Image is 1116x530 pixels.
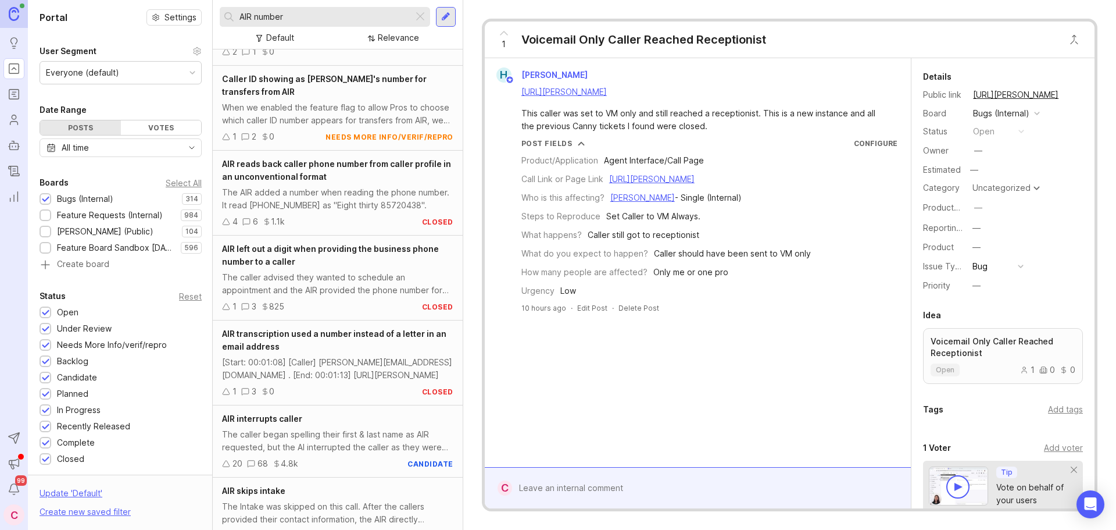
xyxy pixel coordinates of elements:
a: H[PERSON_NAME] [489,67,597,83]
div: Voicemail Only Caller Reached Receptionist [521,31,766,48]
div: Votes [121,120,202,135]
div: Set Caller to VM Always. [606,210,700,223]
div: Under Review [57,322,112,335]
a: 10 hours ago [521,303,566,313]
div: 2 [233,45,237,58]
h1: Portal [40,10,67,24]
div: 1 Voter [923,441,951,455]
div: Add voter [1044,442,1083,454]
div: H [496,67,512,83]
div: Uncategorized [972,184,1031,192]
span: AIR reads back caller phone number from caller profile in an unconventional format [222,159,451,182]
button: Close button [1063,28,1086,51]
p: Tip [1001,468,1013,477]
div: Low [560,284,576,297]
div: 1 [233,300,237,313]
div: 68 [257,457,268,470]
div: — [974,201,982,214]
div: 4.8k [281,457,298,470]
div: Update ' Default ' [40,487,102,506]
div: Bug [972,260,988,273]
div: 20 [233,457,242,470]
div: closed [422,387,453,397]
div: Closed [57,453,84,465]
p: Voicemail Only Caller Reached Receptionist [931,336,1075,359]
div: — [972,241,981,254]
div: Status [40,289,66,303]
a: Changelog [3,161,24,182]
div: Estimated [923,166,961,174]
div: 0 [269,385,274,398]
div: [PERSON_NAME] (Public) [57,225,153,238]
a: Reporting [3,186,24,207]
a: Configure [854,139,897,148]
div: Only me or one pro [653,266,728,279]
a: [URL][PERSON_NAME] [970,87,1062,102]
label: Product [923,242,954,252]
div: 6 [253,215,258,228]
div: The caller began spelling their first & last name as AIR requested, but the AI interrupted the ca... [222,428,453,454]
button: C [3,504,24,525]
div: 1 [233,385,237,398]
div: 0 [1060,366,1075,374]
a: [URL][PERSON_NAME] [609,174,695,184]
div: What do you expect to happen? [521,247,648,260]
div: Date Range [40,103,87,117]
div: Public link [923,88,964,101]
span: AIR transcription used a number instead of a letter in an email address [222,329,446,351]
div: Select All [166,180,202,186]
a: Users [3,109,24,130]
span: Caller ID showing as [PERSON_NAME]'s number for transfers from AIR [222,74,427,97]
div: Status [923,125,964,138]
div: Agent Interface/Call Page [604,154,704,167]
div: Category [923,182,964,194]
div: User Segment [40,44,96,58]
div: Post Fields [521,138,573,148]
div: · [571,303,573,313]
div: Bugs (Internal) [973,107,1029,120]
div: Caller still got to receptionist [588,229,699,241]
div: - Single (Internal) [610,191,742,204]
a: Roadmaps [3,84,24,105]
a: AIR transcription used a number instead of a letter in an email address[Start: 00:01:08] [Caller]... [213,321,463,405]
div: Open [57,306,78,319]
div: Feature Board Sandbox [DATE] [57,241,175,254]
div: Complete [57,436,95,449]
div: Feature Requests (Internal) [57,209,163,222]
button: Settings [146,9,202,26]
div: Recently Released [57,420,130,433]
div: When we enabled the feature flag to allow Pros to choose which caller ID number appears for trans... [222,101,453,127]
svg: toggle icon [183,143,201,152]
img: member badge [505,76,514,84]
a: [PERSON_NAME] [610,193,675,202]
div: All time [62,141,89,154]
a: AIR reads back caller phone number from caller profile in an unconventional formatThe AIR added a... [213,151,463,236]
div: 0 [269,130,274,143]
a: Autopilot [3,135,24,156]
a: Portal [3,58,24,79]
button: ProductboardID [971,200,986,215]
img: Canny Home [9,7,19,20]
div: What happens? [521,229,582,241]
div: 825 [269,300,284,313]
div: Create new saved filter [40,506,131,518]
label: Issue Type [923,261,965,271]
div: Call Link or Page Link [521,173,603,186]
div: — [972,279,981,292]
div: In Progress [57,404,101,417]
label: Priority [923,280,950,290]
div: Relevance [378,31,419,44]
div: Bugs (Internal) [57,193,113,205]
div: 3 [252,385,256,398]
div: The Intake was skipped on this call. After the callers provided their contact information, the AI... [222,500,453,526]
div: — [967,162,982,177]
div: Who is this affecting? [521,191,604,204]
a: Create board [40,260,202,271]
span: 1 [502,38,506,51]
div: 3 [252,300,256,313]
div: Default [266,31,294,44]
div: Needs More Info/verif/repro [57,339,167,351]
